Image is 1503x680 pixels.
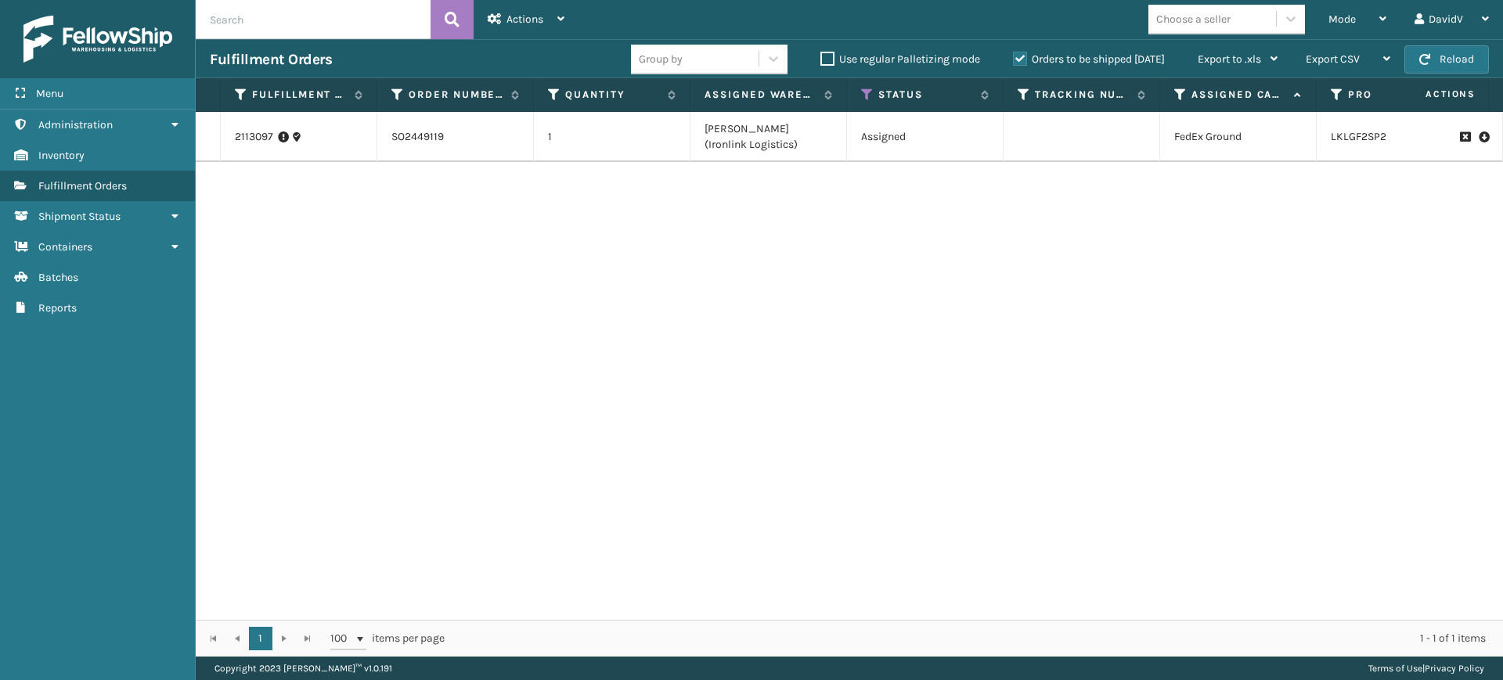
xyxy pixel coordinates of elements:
[409,88,503,102] label: Order Number
[38,149,85,162] span: Inventory
[534,112,690,162] td: 1
[639,51,683,67] div: Group by
[506,13,543,26] span: Actions
[1160,112,1317,162] td: FedEx Ground
[847,112,1004,162] td: Assigned
[1404,45,1489,74] button: Reload
[38,301,77,315] span: Reports
[1035,88,1130,102] label: Tracking Number
[705,88,816,102] label: Assigned Warehouse
[38,179,127,192] span: Fulfillment Orders
[235,129,273,145] a: 2113097
[36,87,63,100] span: Menu
[249,627,272,650] a: 1
[1460,131,1469,142] i: Request to Be Cancelled
[38,210,121,223] span: Shipment Status
[1156,11,1231,27] div: Choose a seller
[565,88,660,102] label: Quantity
[1328,13,1356,26] span: Mode
[252,88,347,102] label: Fulfillment Order Id
[1376,81,1485,107] span: Actions
[38,118,113,131] span: Administration
[330,627,445,650] span: items per page
[214,657,392,680] p: Copyright 2023 [PERSON_NAME]™ v 1.0.191
[23,16,172,63] img: logo
[1191,88,1286,102] label: Assigned Carrier Service
[1368,663,1422,674] a: Terms of Use
[1306,52,1360,66] span: Export CSV
[1368,657,1484,680] div: |
[1331,130,1423,143] a: LKLGF2SP2GU3051
[1425,663,1484,674] a: Privacy Policy
[377,112,534,162] td: SO2449119
[210,50,332,69] h3: Fulfillment Orders
[467,631,1486,646] div: 1 - 1 of 1 items
[38,240,92,254] span: Containers
[38,271,78,284] span: Batches
[1198,52,1261,66] span: Export to .xls
[878,88,973,102] label: Status
[1479,129,1488,145] i: Pull Label
[330,631,354,646] span: 100
[820,52,980,66] label: Use regular Palletizing mode
[690,112,847,162] td: [PERSON_NAME] (Ironlink Logistics)
[1348,88,1443,102] label: Product SKU
[1013,52,1165,66] label: Orders to be shipped [DATE]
